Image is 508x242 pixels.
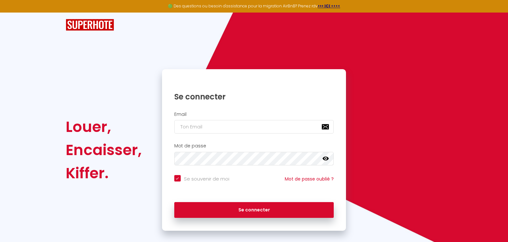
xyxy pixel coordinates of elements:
button: Se connecter [174,202,334,218]
input: Ton Email [174,120,334,134]
h2: Mot de passe [174,143,334,149]
h2: Email [174,112,334,117]
img: SuperHote logo [66,19,114,31]
div: Encaisser, [66,138,142,162]
h1: Se connecter [174,92,334,102]
a: Mot de passe oublié ? [285,176,334,182]
div: Louer, [66,115,142,138]
a: >>> ICI <<<< [318,3,340,9]
div: Kiffer. [66,162,142,185]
